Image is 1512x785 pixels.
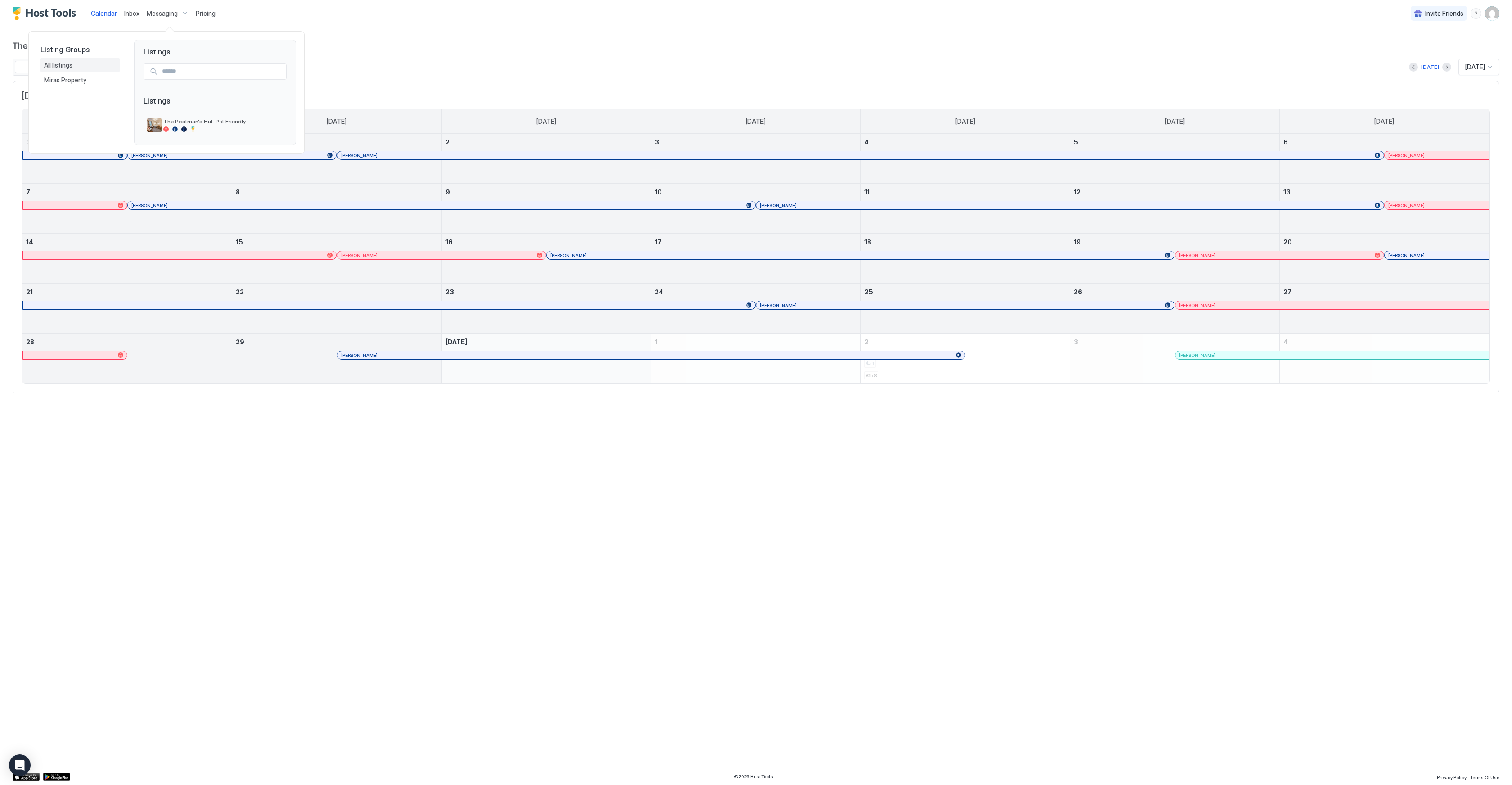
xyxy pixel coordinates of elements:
div: Open Intercom Messenger [9,754,31,776]
input: Input Field [158,64,286,79]
div: listing image [147,118,162,132]
span: Listing Groups [40,45,120,54]
span: All listings [44,61,74,69]
span: Listings [135,40,296,56]
span: Listings [144,96,287,114]
span: Miras Property [44,76,88,84]
span: The Postman's Hut: Pet Friendly [163,118,283,125]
